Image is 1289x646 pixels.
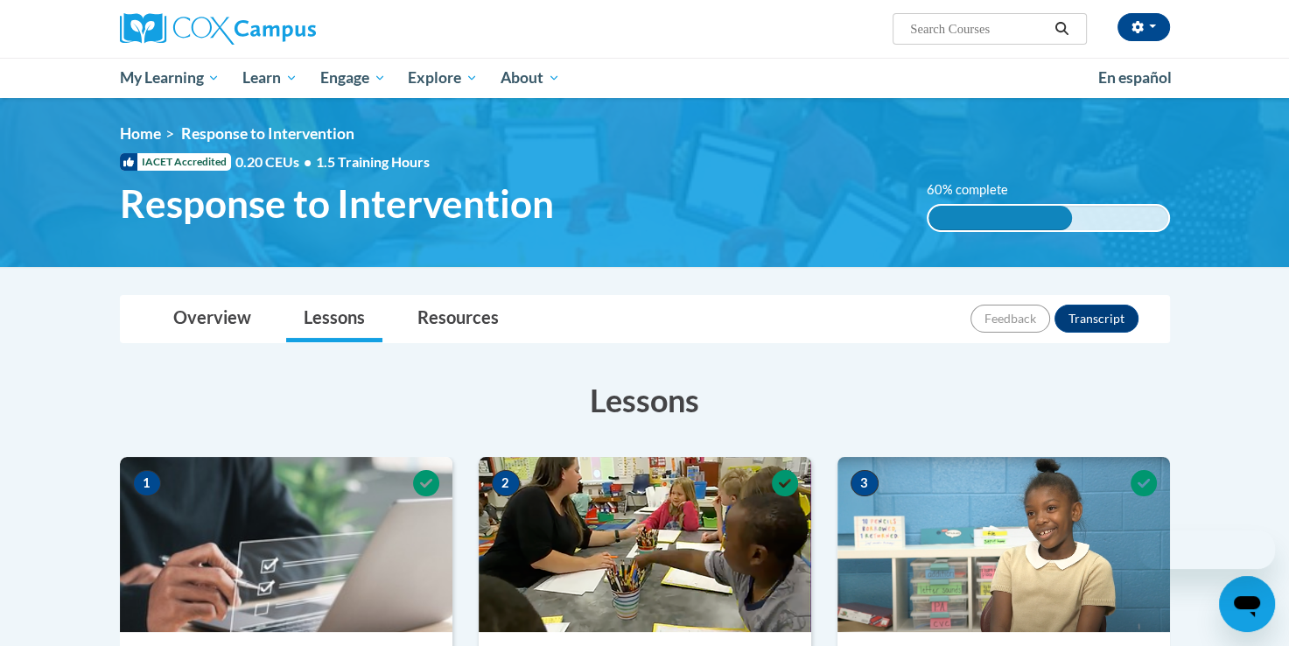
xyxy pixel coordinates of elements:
a: Lessons [286,296,382,342]
a: En español [1087,60,1183,96]
span: 3 [851,470,879,496]
input: Search Courses [908,18,1048,39]
span: IACET Accredited [120,153,231,171]
div: 60% complete [928,206,1072,230]
iframe: Button to launch messaging window [1219,576,1275,632]
span: Explore [408,67,478,88]
span: 1.5 Training Hours [316,153,430,170]
span: • [304,153,312,170]
button: Transcript [1054,305,1138,333]
iframe: Message from company [1138,530,1275,569]
a: Overview [156,296,269,342]
img: Course Image [837,457,1170,632]
a: Home [120,124,161,143]
a: Explore [396,58,489,98]
a: About [489,58,571,98]
span: Learn [242,67,298,88]
span: Response to Intervention [120,180,554,227]
a: Resources [400,296,516,342]
button: Feedback [970,305,1050,333]
span: En español [1098,68,1172,87]
img: Course Image [479,457,811,632]
span: 2 [492,470,520,496]
button: Account Settings [1117,13,1170,41]
a: My Learning [109,58,232,98]
span: 0.20 CEUs [235,152,316,172]
span: Engage [320,67,386,88]
button: Search [1048,18,1075,39]
span: About [501,67,560,88]
img: Course Image [120,457,452,632]
img: Cox Campus [120,13,316,45]
span: Response to Intervention [181,124,354,143]
h3: Lessons [120,378,1170,422]
div: Main menu [94,58,1196,98]
a: Cox Campus [120,13,452,45]
a: Engage [309,58,397,98]
a: Learn [231,58,309,98]
label: 60% complete [927,180,1027,200]
span: 1 [133,470,161,496]
span: My Learning [119,67,220,88]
